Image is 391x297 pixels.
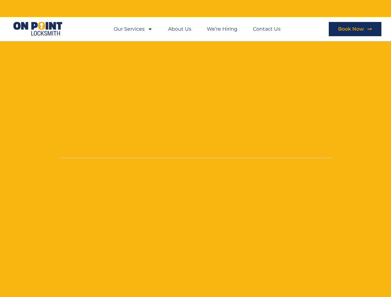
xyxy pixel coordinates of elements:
a: About Us [168,22,191,36]
span: Book Now [338,27,364,32]
a: Our Services [114,22,153,36]
a: Contact Us [253,22,280,36]
nav: Menu [114,22,280,36]
a: Book Now [329,22,381,36]
a: We’re Hiring [207,22,237,36]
